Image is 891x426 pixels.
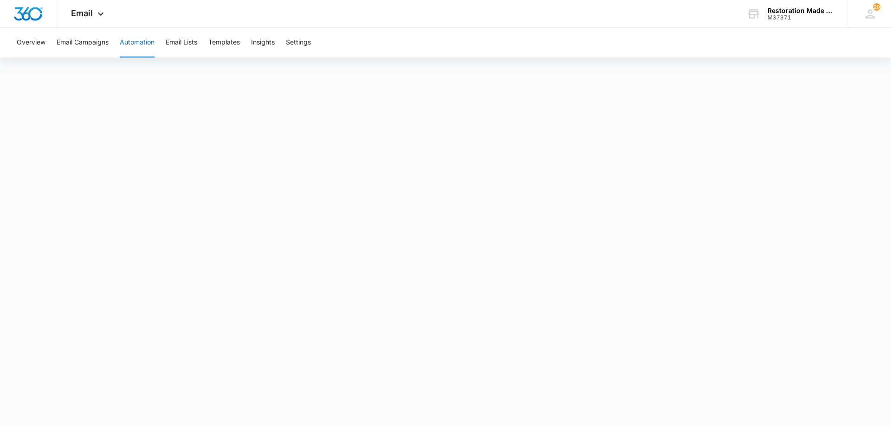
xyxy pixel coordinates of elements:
[768,14,835,21] div: account id
[286,28,311,57] button: Settings
[57,28,109,57] button: Email Campaigns
[120,28,155,57] button: Automation
[166,28,197,57] button: Email Lists
[17,28,45,57] button: Overview
[208,28,240,57] button: Templates
[251,28,275,57] button: Insights
[873,3,880,11] div: notifications count
[768,7,835,14] div: account name
[71,8,93,18] span: Email
[873,3,880,11] span: 29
